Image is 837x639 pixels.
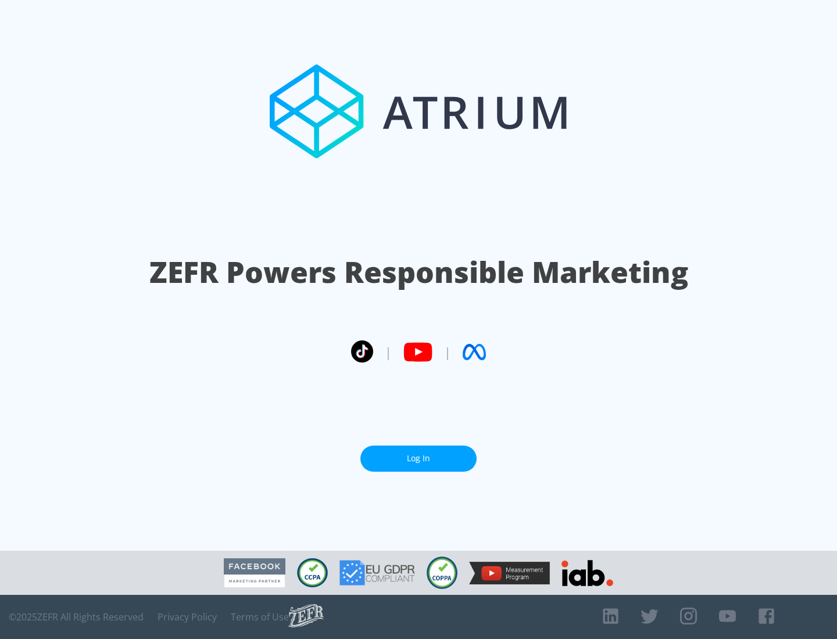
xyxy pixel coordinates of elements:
span: | [444,343,451,361]
span: | [385,343,392,361]
img: COPPA Compliant [427,557,457,589]
img: CCPA Compliant [297,558,328,587]
h1: ZEFR Powers Responsible Marketing [149,252,688,292]
a: Log In [360,446,477,472]
a: Privacy Policy [158,611,217,623]
a: Terms of Use [231,611,289,623]
img: YouTube Measurement Program [469,562,550,584]
span: © 2025 ZEFR All Rights Reserved [9,611,144,623]
img: IAB [561,560,613,586]
img: Facebook Marketing Partner [224,558,285,588]
img: GDPR Compliant [339,560,415,586]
